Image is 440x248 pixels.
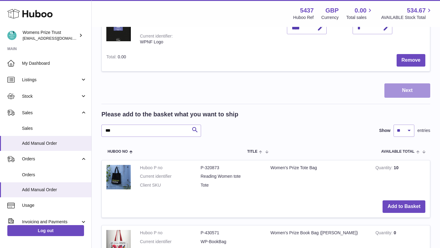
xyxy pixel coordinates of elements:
[140,34,173,40] div: Current identifier
[201,230,262,236] dd: P-430571
[397,54,425,67] button: Remove
[201,182,262,188] dd: Tote
[7,31,16,40] img: info@womensprizeforfiction.co.uk
[118,54,126,59] span: 0.00
[293,15,314,20] div: Huboo Ref
[381,150,415,154] span: AVAILABLE Total
[300,6,314,15] strong: 5437
[355,6,367,15] span: 0.00
[22,126,87,131] span: Sales
[22,187,87,193] span: Add Manual Order
[376,165,394,172] strong: Quantity
[101,110,238,119] h2: Please add to the basket what you want to ship
[321,15,339,20] div: Currency
[376,230,394,237] strong: Quantity
[140,182,201,188] dt: Client SKU
[346,6,373,20] a: 0.00 Total sales
[381,6,433,20] a: 534.67 AVAILABLE Stock Total
[247,150,257,154] span: Title
[140,39,173,45] div: WPNF Logo
[22,172,87,178] span: Orders
[22,156,80,162] span: Orders
[140,230,201,236] dt: Huboo P no
[346,15,373,20] span: Total sales
[383,200,425,213] button: Add to Basket
[108,150,128,154] span: Huboo no
[379,128,391,133] label: Show
[140,165,201,171] dt: Huboo P no
[384,83,430,98] button: Next
[7,225,84,236] a: Log out
[106,16,131,42] img: Women's Prize for Non-Fiction 2025 Tote bag
[22,140,87,146] span: Add Manual Order
[201,165,262,171] dd: P-320873
[407,6,426,15] span: 534.67
[266,160,371,196] td: Women's Prize Tote Bag
[140,173,201,179] dt: Current identifier
[417,128,430,133] span: entries
[22,110,80,116] span: Sales
[381,15,433,20] span: AVAILABLE Stock Total
[140,239,201,245] dt: Current identifier
[106,54,118,61] label: Total
[325,6,339,15] strong: GBP
[106,165,131,189] img: Women's Prize Tote Bag
[22,202,87,208] span: Usage
[177,12,282,49] td: Women's Prize for Non-Fiction 2025 Tote bag
[201,173,262,179] dd: Reading Women tote
[22,219,80,225] span: Invoicing and Payments
[23,36,90,41] span: [EMAIL_ADDRESS][DOMAIN_NAME]
[22,93,80,99] span: Stock
[201,239,262,245] dd: WP-BookBag
[22,77,80,83] span: Listings
[22,60,87,66] span: My Dashboard
[371,160,430,196] td: 10
[23,30,78,41] div: Womens Prize Trust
